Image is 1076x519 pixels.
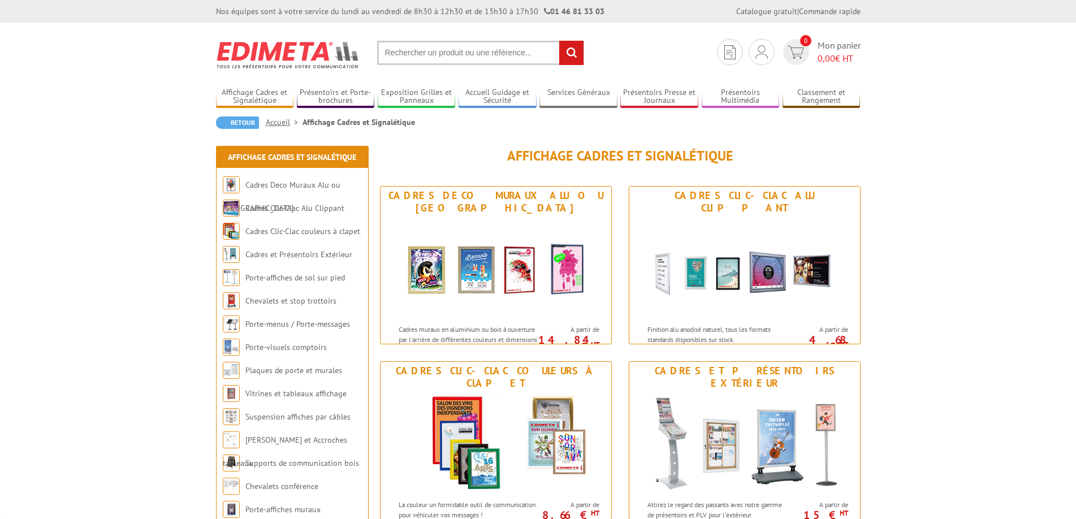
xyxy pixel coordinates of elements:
a: Présentoirs Presse et Journaux [620,88,698,106]
a: Cadres Clic-Clac Alu Clippant [245,203,344,213]
a: Cadres Clic-Clac Alu Clippant Cadres Clic-Clac Alu Clippant Finition alu anodisé naturel, tous le... [629,186,861,344]
span: Mon panier [818,39,861,65]
p: 4.68 € [785,336,848,350]
img: devis rapide [724,45,736,59]
a: Cadres Deco Muraux Alu ou [GEOGRAPHIC_DATA] [223,180,340,213]
img: Porte-affiches de sol sur pied [223,269,240,286]
img: Cadres Clic-Clac Alu Clippant [640,217,849,319]
img: Cimaises et Accroches tableaux [223,431,240,448]
span: A partir de [790,325,848,334]
a: Affichage Cadres et Signalétique [228,152,356,162]
img: Cadres et Présentoirs Extérieur [223,246,240,263]
a: Retour [216,116,259,129]
h1: Affichage Cadres et Signalétique [380,149,861,163]
div: Cadres et Présentoirs Extérieur [632,365,857,390]
strong: 01 46 81 33 03 [544,6,604,16]
sup: HT [591,508,599,518]
a: Porte-affiches de sol sur pied [245,273,345,283]
sup: HT [840,508,848,518]
a: Services Généraux [539,88,617,106]
span: € HT [818,52,861,65]
a: Supports de communication bois [245,458,359,468]
a: devis rapide 0 Mon panier 0,00€ HT [780,39,861,65]
input: rechercher [559,41,584,65]
a: Accueil [266,117,303,127]
img: Porte-menus / Porte-messages [223,315,240,332]
p: Attirez le regard des passants avec notre gamme de présentoirs et PLV pour l'extérieur [647,500,788,519]
a: Porte-visuels comptoirs [245,342,327,352]
div: Nos équipes sont à votre service du lundi au vendredi de 8h30 à 12h30 et de 13h30 à 17h30 [216,6,604,17]
a: Affichage Cadres et Signalétique [216,88,294,106]
a: Catalogue gratuit [736,6,797,16]
span: 0,00 [818,53,835,64]
input: Rechercher un produit ou une référence... [377,41,584,65]
li: Affichage Cadres et Signalétique [303,116,415,128]
img: Cadres Deco Muraux Alu ou Bois [391,217,600,319]
sup: HT [840,340,848,349]
p: Cadres muraux en aluminium ou bois à ouverture par l'arrière de différentes couleurs et dimension... [399,325,539,364]
p: La couleur un formidable outil de communication pour véhiculer vos messages ! [399,500,539,519]
a: [PERSON_NAME] et Accroches tableaux [223,435,347,468]
img: Chevalets conférence [223,478,240,495]
img: devis rapide [788,46,804,59]
div: Cadres Clic-Clac couleurs à clapet [383,365,608,390]
sup: HT [591,340,599,349]
span: 0 [800,35,811,46]
a: Chevalets et stop trottoirs [245,296,336,306]
a: Cadres Clic-Clac couleurs à clapet [245,226,360,236]
a: Cadres et Présentoirs Extérieur [245,249,352,259]
img: devis rapide [755,45,768,59]
a: Plaques de porte et murales [245,365,342,375]
a: Accueil Guidage et Sécurité [459,88,537,106]
a: Porte-menus / Porte-messages [245,319,350,329]
span: A partir de [542,500,599,509]
img: Cadres Clic-Clac couleurs à clapet [391,392,600,494]
p: 15 € [785,512,848,518]
img: Cadres et Présentoirs Extérieur [640,392,849,494]
a: Commande rapide [799,6,861,16]
span: A partir de [542,325,599,334]
img: Suspension affiches par câbles [223,408,240,425]
img: Porte-affiches muraux [223,501,240,518]
p: Finition alu anodisé naturel, tous les formats standards disponibles sur stock. [647,325,788,344]
div: Cadres Clic-Clac Alu Clippant [632,189,857,214]
p: 8.66 € [536,512,599,518]
img: Chevalets et stop trottoirs [223,292,240,309]
span: A partir de [790,500,848,509]
a: Présentoirs et Porte-brochures [297,88,375,106]
div: Cadres Deco Muraux Alu ou [GEOGRAPHIC_DATA] [383,189,608,214]
a: Exposition Grilles et Panneaux [378,88,456,106]
img: Cadres Deco Muraux Alu ou Bois [223,176,240,193]
div: | [736,6,861,17]
img: Edimeta [216,34,360,76]
a: Suspension affiches par câbles [245,412,351,422]
a: Présentoirs Multimédia [702,88,780,106]
img: Vitrines et tableaux affichage [223,385,240,402]
img: Porte-visuels comptoirs [223,339,240,356]
a: Chevalets conférence [245,481,318,491]
a: Classement et Rangement [783,88,861,106]
a: Cadres Deco Muraux Alu ou [GEOGRAPHIC_DATA] Cadres Deco Muraux Alu ou Bois Cadres muraux en alumi... [380,186,612,344]
img: Plaques de porte et murales [223,362,240,379]
a: Vitrines et tableaux affichage [245,388,347,399]
p: 14.84 € [536,336,599,350]
a: Porte-affiches muraux [245,504,321,514]
img: Cadres Clic-Clac couleurs à clapet [223,223,240,240]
